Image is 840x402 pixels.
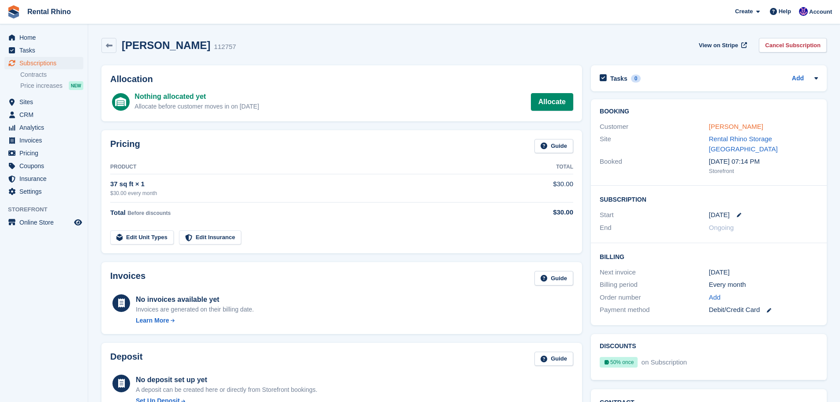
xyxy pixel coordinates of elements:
[631,75,641,83] div: 0
[600,280,709,290] div: Billing period
[134,102,259,111] div: Allocate before customer moves in on [DATE]
[511,174,573,202] td: $30.00
[600,343,818,350] h2: Discounts
[4,216,83,229] a: menu
[600,223,709,233] div: End
[709,224,734,231] span: Ongoing
[809,8,832,16] span: Account
[699,41,738,50] span: View on Stripe
[19,134,72,147] span: Invoices
[792,74,804,84] a: Add
[640,358,687,366] span: on Subscription
[110,189,511,197] div: $30.00 every month
[20,81,83,90] a: Price increases NEW
[19,160,72,172] span: Coupons
[110,74,573,84] h2: Allocation
[759,38,827,53] a: Cancel Subscription
[110,160,511,174] th: Product
[600,134,709,154] div: Site
[19,147,72,159] span: Pricing
[709,167,818,176] div: Storefront
[122,39,210,51] h2: [PERSON_NAME]
[709,210,730,220] time: 2025-10-11 05:00:00 UTC
[110,209,126,216] span: Total
[136,305,254,314] div: Invoices are generated on their billing date.
[511,207,573,218] div: $30.00
[600,122,709,132] div: Customer
[709,157,818,167] div: [DATE] 07:14 PM
[4,44,83,56] a: menu
[19,109,72,121] span: CRM
[19,173,72,185] span: Insurance
[110,271,146,286] h2: Invoices
[136,316,169,325] div: Learn More
[735,7,753,16] span: Create
[709,267,818,278] div: [DATE]
[19,185,72,198] span: Settings
[4,121,83,134] a: menu
[600,210,709,220] div: Start
[600,293,709,303] div: Order number
[600,108,818,115] h2: Booking
[110,352,142,366] h2: Deposit
[600,357,638,368] div: 50% once
[4,134,83,147] a: menu
[110,230,174,245] a: Edit Unit Types
[4,109,83,121] a: menu
[136,316,254,325] a: Learn More
[709,280,818,290] div: Every month
[110,179,511,189] div: 37 sq ft × 1
[19,216,72,229] span: Online Store
[709,135,778,153] a: Rental Rhino Storage [GEOGRAPHIC_DATA]
[4,96,83,108] a: menu
[600,157,709,175] div: Booked
[610,75,627,83] h2: Tasks
[19,31,72,44] span: Home
[779,7,791,16] span: Help
[511,160,573,174] th: Total
[534,271,573,286] a: Guide
[136,294,254,305] div: No invoices available yet
[709,305,818,315] div: Debit/Credit Card
[4,31,83,44] a: menu
[19,57,72,69] span: Subscriptions
[134,91,259,102] div: Nothing allocated yet
[136,375,317,385] div: No deposit set up yet
[799,7,808,16] img: Ari Kolas
[24,4,75,19] a: Rental Rhino
[73,217,83,228] a: Preview store
[19,44,72,56] span: Tasks
[4,185,83,198] a: menu
[4,57,83,69] a: menu
[20,71,83,79] a: Contracts
[534,139,573,154] a: Guide
[8,205,88,214] span: Storefront
[19,121,72,134] span: Analytics
[709,123,763,130] a: [PERSON_NAME]
[179,230,242,245] a: Edit Insurance
[600,252,818,261] h2: Billing
[695,38,749,53] a: View on Stripe
[534,352,573,366] a: Guide
[4,160,83,172] a: menu
[110,139,140,154] h2: Pricing
[69,81,83,90] div: NEW
[214,42,236,52] div: 112757
[4,173,83,185] a: menu
[709,293,721,303] a: Add
[20,82,63,90] span: Price increases
[136,385,317,394] p: A deposit can be created here or directly from Storefront bookings.
[531,93,573,111] a: Allocate
[600,195,818,203] h2: Subscription
[127,210,171,216] span: Before discounts
[4,147,83,159] a: menu
[600,305,709,315] div: Payment method
[7,5,20,19] img: stora-icon-8386f47178a22dfd0bd8f6a31ec36ba5ce8667c1dd55bd0f319d3a0aa187defe.svg
[19,96,72,108] span: Sites
[600,267,709,278] div: Next invoice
